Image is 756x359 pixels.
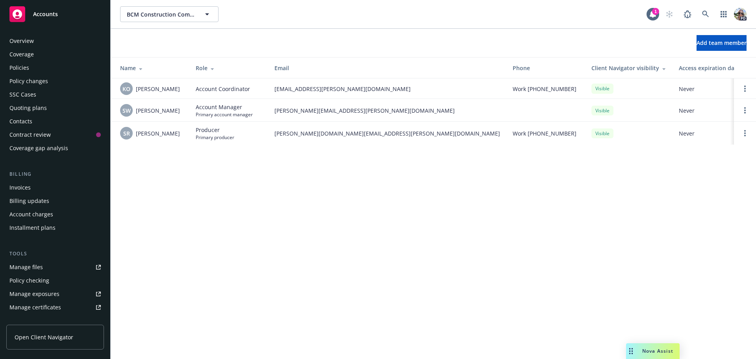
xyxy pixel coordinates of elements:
[9,274,49,287] div: Policy checking
[697,39,747,47] span: Add team member
[196,103,253,111] span: Account Manager
[661,6,677,22] a: Start snowing
[127,10,195,19] span: BCM Construction Company, Inc.
[6,61,104,74] a: Policies
[716,6,732,22] a: Switch app
[9,102,47,114] div: Quoting plans
[196,126,234,134] span: Producer
[9,75,48,87] div: Policy changes
[6,208,104,221] a: Account charges
[9,181,31,194] div: Invoices
[9,115,32,128] div: Contacts
[740,106,750,115] a: Open options
[513,85,576,93] span: Work [PHONE_NUMBER]
[196,134,234,141] span: Primary producer
[6,221,104,234] a: Installment plans
[6,48,104,61] a: Coverage
[274,129,500,138] span: [PERSON_NAME][DOMAIN_NAME][EMAIL_ADDRESS][PERSON_NAME][DOMAIN_NAME]
[274,106,500,115] span: [PERSON_NAME][EMAIL_ADDRESS][PERSON_NAME][DOMAIN_NAME]
[120,64,183,72] div: Name
[122,85,130,93] span: KO
[9,142,68,154] div: Coverage gap analysis
[6,274,104,287] a: Policy checking
[9,314,49,327] div: Manage claims
[196,111,253,118] span: Primary account manager
[679,64,753,72] div: Access expiration date
[6,102,104,114] a: Quoting plans
[274,64,500,72] div: Email
[9,288,59,300] div: Manage exposures
[642,348,673,354] span: Nova Assist
[698,6,713,22] a: Search
[740,84,750,93] a: Open options
[591,64,666,72] div: Client Navigator visibility
[9,35,34,47] div: Overview
[6,314,104,327] a: Manage claims
[734,8,747,20] img: photo
[6,250,104,258] div: Tools
[120,6,219,22] button: BCM Construction Company, Inc.
[626,343,636,359] div: Drag to move
[679,106,753,115] span: Never
[680,6,695,22] a: Report a Bug
[6,301,104,314] a: Manage certificates
[697,35,747,51] button: Add team member
[6,128,104,141] a: Contract review
[6,261,104,273] a: Manage files
[9,128,51,141] div: Contract review
[196,64,262,72] div: Role
[274,85,500,93] span: [EMAIL_ADDRESS][PERSON_NAME][DOMAIN_NAME]
[136,129,180,138] span: [PERSON_NAME]
[513,64,579,72] div: Phone
[9,221,56,234] div: Installment plans
[136,106,180,115] span: [PERSON_NAME]
[679,85,753,93] span: Never
[740,128,750,138] a: Open options
[9,88,36,101] div: SSC Cases
[591,106,613,115] div: Visible
[591,128,613,138] div: Visible
[6,88,104,101] a: SSC Cases
[9,48,34,61] div: Coverage
[6,170,104,178] div: Billing
[9,208,53,221] div: Account charges
[6,181,104,194] a: Invoices
[6,115,104,128] a: Contacts
[591,84,613,93] div: Visible
[196,85,250,93] span: Account Coordinator
[513,129,576,138] span: Work [PHONE_NUMBER]
[6,195,104,207] a: Billing updates
[6,142,104,154] a: Coverage gap analysis
[6,3,104,25] a: Accounts
[652,8,659,15] div: 1
[33,11,58,17] span: Accounts
[122,106,131,115] span: SW
[6,35,104,47] a: Overview
[136,85,180,93] span: [PERSON_NAME]
[9,195,49,207] div: Billing updates
[6,75,104,87] a: Policy changes
[123,129,130,138] span: SR
[679,129,753,138] span: Never
[9,61,29,74] div: Policies
[6,288,104,300] a: Manage exposures
[15,333,73,341] span: Open Client Navigator
[9,301,61,314] div: Manage certificates
[626,343,680,359] button: Nova Assist
[9,261,43,273] div: Manage files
